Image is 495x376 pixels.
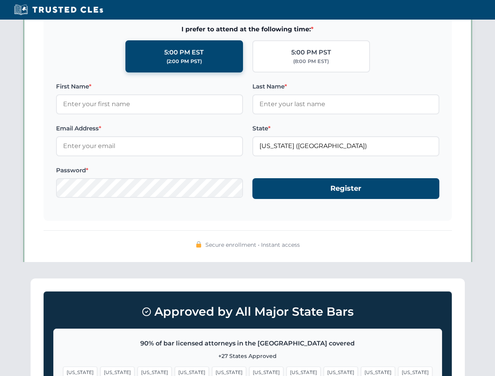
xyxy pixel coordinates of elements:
[252,82,439,91] label: Last Name
[205,240,300,249] span: Secure enrollment • Instant access
[252,94,439,114] input: Enter your last name
[291,47,331,58] div: 5:00 PM PST
[12,4,105,16] img: Trusted CLEs
[56,136,243,156] input: Enter your email
[252,136,439,156] input: Florida (FL)
[56,94,243,114] input: Enter your first name
[56,82,243,91] label: First Name
[53,301,442,322] h3: Approved by All Major State Bars
[56,124,243,133] label: Email Address
[164,47,204,58] div: 5:00 PM EST
[56,166,243,175] label: Password
[252,124,439,133] label: State
[196,241,202,248] img: 🔒
[56,24,439,34] span: I prefer to attend at the following time:
[293,58,329,65] div: (8:00 PM EST)
[63,338,432,349] p: 90% of bar licensed attorneys in the [GEOGRAPHIC_DATA] covered
[167,58,202,65] div: (2:00 PM PST)
[63,352,432,360] p: +27 States Approved
[252,178,439,199] button: Register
